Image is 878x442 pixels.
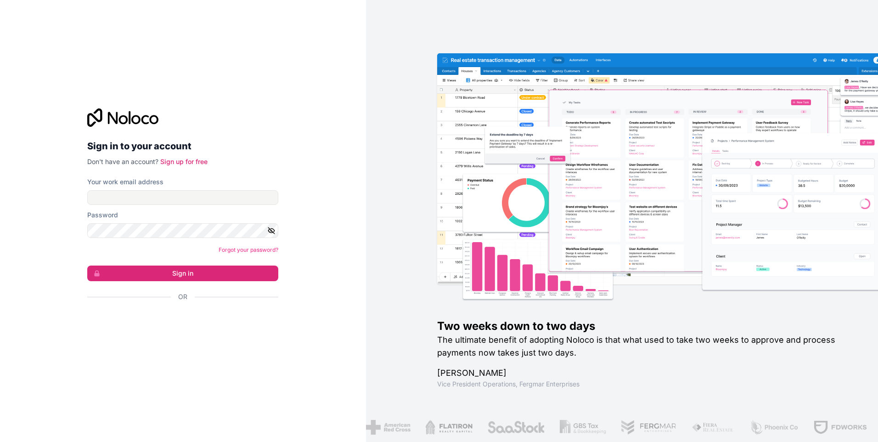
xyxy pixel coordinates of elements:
[692,420,735,435] img: /assets/fiera-fwj2N5v4.png
[621,420,677,435] img: /assets/fergmar-CudnrXN5.png
[425,420,473,435] img: /assets/flatiron-C8eUkumj.png
[87,158,158,165] span: Don't have an account?
[749,420,799,435] img: /assets/phoenix-BREaitsQ.png
[87,177,163,187] label: Your work email address
[87,138,278,154] h2: Sign in to your account
[813,420,867,435] img: /assets/fdworks-Bi04fVtw.png
[437,319,849,334] h1: Two weeks down to two days
[366,420,411,435] img: /assets/american-red-cross-BAupjrZR.png
[437,367,849,380] h1: [PERSON_NAME]
[487,420,545,435] img: /assets/saastock-C6Zbiodz.png
[437,380,849,389] h1: Vice President Operations , Fergmar Enterprises
[560,420,607,435] img: /assets/gbstax-C-GtDUiK.png
[87,266,278,281] button: Sign in
[87,190,278,205] input: Email address
[83,312,276,332] iframe: Botón Iniciar sesión con Google
[219,246,278,253] a: Forgot your password?
[437,334,849,359] h2: The ultimate benefit of adopting Noloco is that what used to take two weeks to approve and proces...
[87,210,118,220] label: Password
[178,292,187,301] span: Or
[160,158,208,165] a: Sign up for free
[87,223,278,238] input: Password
